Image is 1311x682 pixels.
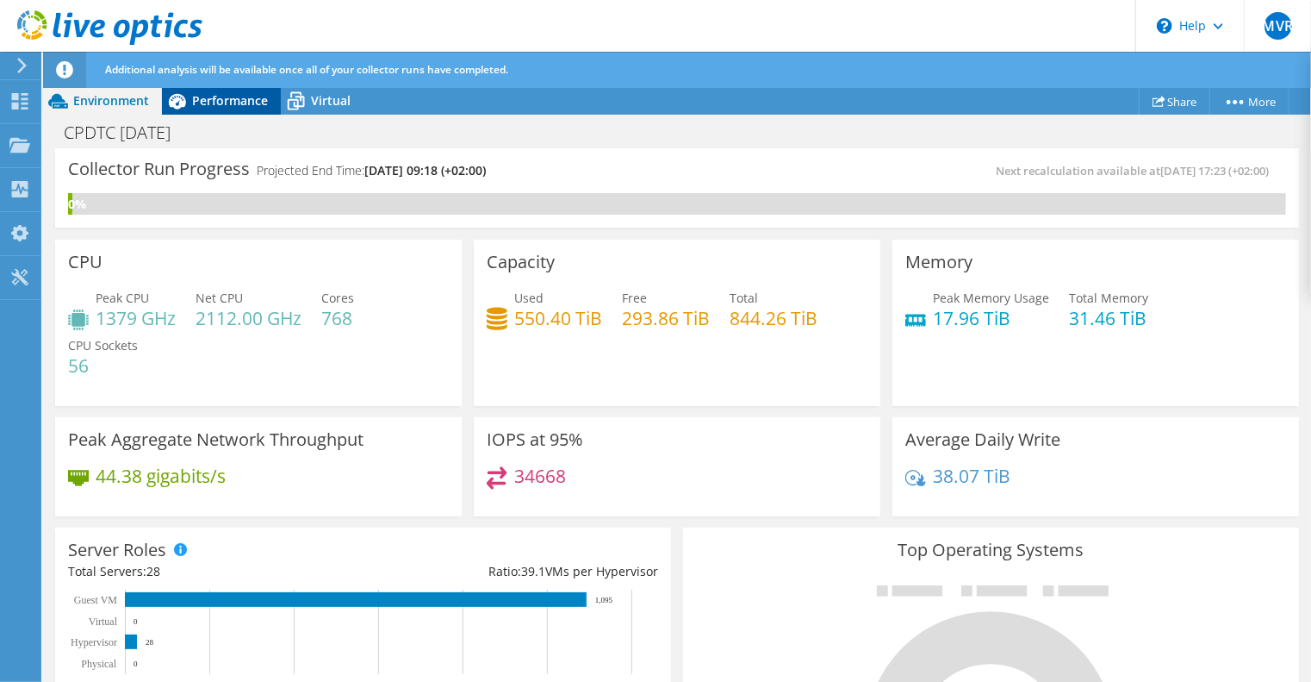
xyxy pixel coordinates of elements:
[146,638,154,647] text: 28
[68,541,166,560] h3: Server Roles
[321,309,354,328] h4: 768
[905,430,1060,449] h3: Average Daily Write
[1209,88,1289,115] a: More
[1264,12,1292,40] span: MVR
[68,253,103,272] h3: CPU
[622,309,710,328] h4: 293.86 TiB
[933,309,1049,328] h4: 17.96 TiB
[487,253,555,272] h3: Capacity
[68,337,138,354] span: CPU Sockets
[192,92,268,109] span: Performance
[363,562,657,581] div: Ratio: VMs per Hypervisor
[514,309,602,328] h4: 550.40 TiB
[68,356,138,375] h4: 56
[311,92,351,109] span: Virtual
[56,123,197,142] h1: CPDTC [DATE]
[68,195,72,214] div: 0%
[514,290,544,306] span: Used
[257,161,486,180] h4: Projected End Time:
[71,636,117,648] text: Hypervisor
[321,290,354,306] span: Cores
[96,290,149,306] span: Peak CPU
[933,466,1010,485] h4: 38.07 TiB
[1160,163,1269,178] span: [DATE] 17:23 (+02:00)
[1069,290,1148,306] span: Total Memory
[81,658,116,670] text: Physical
[696,541,1286,560] h3: Top Operating Systems
[73,92,149,109] span: Environment
[96,309,176,328] h4: 1379 GHz
[1139,88,1210,115] a: Share
[146,563,160,579] span: 28
[196,309,301,328] h4: 2112.00 GHz
[196,290,243,306] span: Net CPU
[730,309,817,328] h4: 844.26 TiB
[514,466,566,485] h4: 34668
[487,430,583,449] h3: IOPS at 95%
[905,253,972,272] h3: Memory
[1069,309,1148,328] h4: 31.46 TiB
[74,594,117,606] text: Guest VM
[622,290,647,306] span: Free
[595,596,613,604] text: 1,095
[730,290,758,306] span: Total
[96,466,226,485] h4: 44.38 gigabits/s
[996,163,1277,178] span: Next recalculation available at
[89,616,118,628] text: Virtual
[933,290,1049,306] span: Peak Memory Usage
[68,562,363,581] div: Total Servers:
[105,62,508,77] span: Additional analysis will be available once all of your collector runs have completed.
[134,617,138,626] text: 0
[68,430,363,449] h3: Peak Aggregate Network Throughput
[521,563,545,579] span: 39.1
[134,660,138,668] text: 0
[364,162,486,178] span: [DATE] 09:18 (+02:00)
[1157,18,1172,34] svg: \n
